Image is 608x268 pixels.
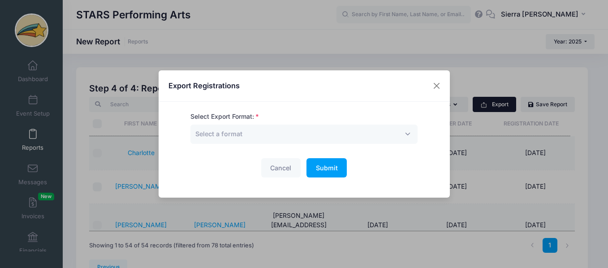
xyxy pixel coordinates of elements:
[428,78,444,94] button: Close
[316,164,338,172] span: Submit
[190,112,259,121] label: Select Export Format:
[195,130,242,138] span: Select a format
[190,125,418,144] span: Select a format
[261,158,301,177] button: Cancel
[195,129,242,138] span: Select a format
[306,158,347,177] button: Submit
[168,80,240,91] h4: Export Registrations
